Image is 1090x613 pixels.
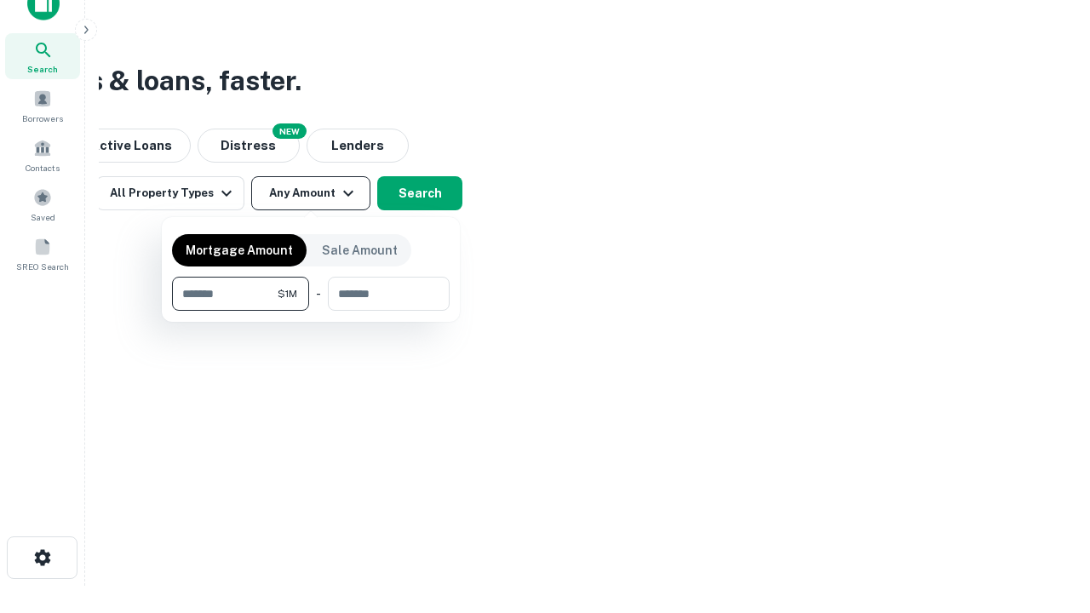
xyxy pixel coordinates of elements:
div: - [316,277,321,311]
span: $1M [278,286,297,301]
p: Sale Amount [322,241,398,260]
p: Mortgage Amount [186,241,293,260]
iframe: Chat Widget [1005,477,1090,559]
